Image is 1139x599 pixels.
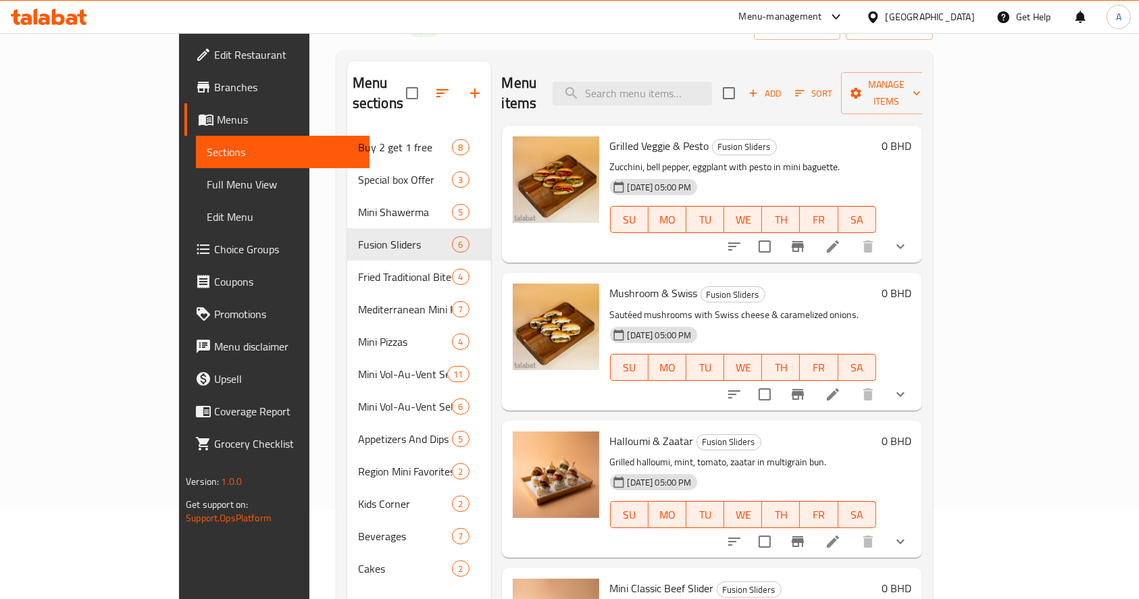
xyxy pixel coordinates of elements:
p: Grilled halloumi, mint, tomato, zaatar in multigrain bun. [610,454,876,471]
span: 7 [453,303,468,316]
button: TU [686,501,724,528]
div: Region Mini Favorites [358,463,453,479]
div: Mini Shawerma [358,204,453,220]
div: Fusion Sliders [712,139,777,155]
button: delete [852,378,884,411]
a: Upsell [184,363,370,395]
button: TH [762,354,800,381]
span: Sections [207,144,359,160]
div: Fried Traditional Bites [358,269,453,285]
span: Mini Classic Beef Slider [610,578,714,598]
a: Sections [196,136,370,168]
button: WE [724,501,762,528]
div: Fusion Sliders6 [347,228,491,261]
span: Select to update [751,380,779,409]
div: Mini Shawerma5 [347,196,491,228]
button: show more [884,230,917,263]
div: Beverages [358,528,453,544]
button: Add section [459,77,491,109]
a: Edit Menu [196,201,370,233]
span: 5 [453,206,468,219]
button: FR [800,354,838,381]
div: items [452,204,469,220]
button: WE [724,354,762,381]
span: Mini Vol-Au-Vent Selection [358,398,453,415]
span: SU [616,505,643,525]
span: 2 [453,465,468,478]
div: Fusion Sliders [717,581,782,598]
span: FR [805,358,832,377]
span: 5 [453,433,468,446]
span: Branches [214,79,359,95]
a: Menus [184,103,370,136]
div: items [452,236,469,253]
div: items [452,463,469,479]
span: [DATE] 05:00 PM [622,329,697,342]
button: Add [743,83,786,104]
p: Zucchini, bell pepper, eggplant with pesto in mini baguette. [610,159,876,176]
div: Special box Offer3 [347,163,491,196]
h6: 0 BHD [882,432,911,450]
a: Promotions [184,298,370,330]
span: WE [730,210,757,230]
a: Edit menu item [825,533,841,550]
span: [DATE] 05:00 PM [622,181,697,194]
span: WE [730,358,757,377]
button: SA [838,354,876,381]
div: Kids Corner [358,496,453,512]
button: SA [838,501,876,528]
span: 4 [453,336,468,348]
div: Mediterranean Mini Pastries [358,301,453,317]
span: Edit Menu [207,209,359,225]
button: TH [762,206,800,233]
a: Edit Restaurant [184,38,370,71]
h2: Menu items [502,73,537,113]
button: delete [852,525,884,558]
span: TU [692,210,719,230]
span: Fusion Sliders [358,236,453,253]
span: [DATE] 05:00 PM [622,476,697,489]
button: Branch-specific-item [782,230,814,263]
span: TU [692,358,719,377]
a: Support.OpsPlatform [186,509,272,527]
button: WE [724,206,762,233]
span: Sort sections [426,77,459,109]
div: Mediterranean Mini Pastries7 [347,293,491,325]
span: Upsell [214,371,359,387]
span: FR [805,505,832,525]
div: Mini Vol-Au-Vent Selection (Sweet)11 [347,358,491,390]
button: FR [800,206,838,233]
span: import [765,19,830,36]
button: sort-choices [718,378,751,411]
img: Mushroom & Swiss [513,284,599,370]
button: delete [852,230,884,263]
span: TH [767,505,794,525]
a: Coverage Report [184,395,370,427]
span: Get support on: [186,496,248,513]
div: items [452,398,469,415]
div: items [452,139,469,155]
span: Full Menu View [207,176,359,192]
h6: 0 BHD [882,579,911,598]
span: MO [654,358,681,377]
span: SU [616,210,643,230]
nav: Menu sections [347,126,491,590]
span: MO [654,505,681,525]
button: TH [762,501,800,528]
svg: Show Choices [892,238,909,255]
span: 4 [453,271,468,284]
div: Fusion Sliders [701,286,765,303]
button: show more [884,525,917,558]
div: Kids Corner2 [347,488,491,520]
button: Branch-specific-item [782,525,814,558]
span: 1.0.0 [221,473,242,490]
span: FR [805,210,832,230]
button: sort-choices [718,525,751,558]
span: Mushroom & Swiss [610,283,698,303]
div: Mini Vol-Au-Vent Selection (Sweet) [358,366,447,382]
span: 6 [453,400,468,413]
span: Appetizers And Dips [358,431,453,447]
button: MO [649,501,686,528]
